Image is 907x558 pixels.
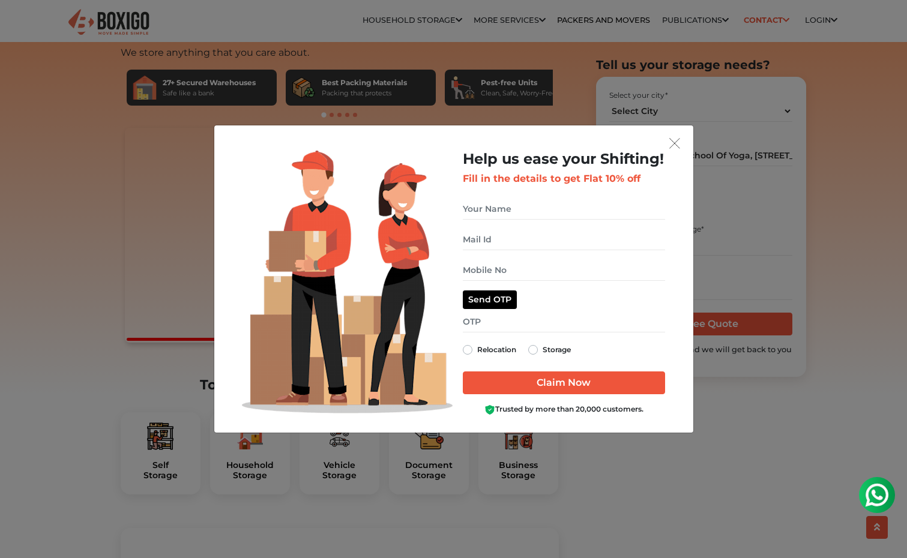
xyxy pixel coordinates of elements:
img: Lead Welcome Image [242,151,453,413]
img: whatsapp-icon.svg [12,12,36,36]
div: Trusted by more than 20,000 customers. [463,404,665,415]
img: exit [669,138,680,149]
input: OTP [463,311,665,332]
h3: Fill in the details to get Flat 10% off [463,173,665,184]
input: Your Name [463,199,665,220]
label: Storage [543,343,571,357]
input: Claim Now [463,371,665,394]
h2: Help us ease your Shifting! [463,151,665,168]
button: Send OTP [463,290,517,309]
input: Mobile No [463,260,665,281]
img: Boxigo Customer Shield [484,404,495,415]
input: Mail Id [463,229,665,250]
label: Relocation [477,343,516,357]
